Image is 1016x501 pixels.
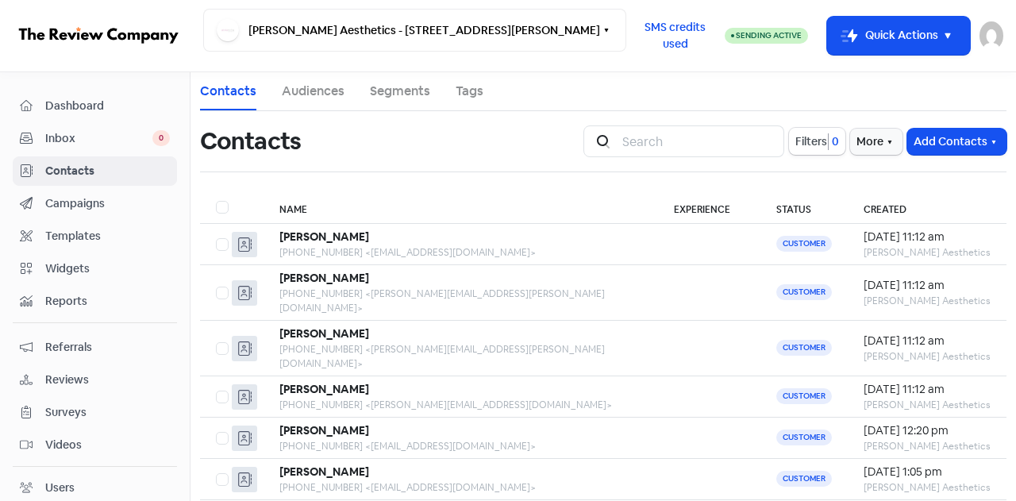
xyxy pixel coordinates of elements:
[613,125,784,157] input: Search
[760,191,848,224] th: Status
[279,464,369,479] b: [PERSON_NAME]
[13,189,177,218] a: Campaigns
[864,277,991,294] div: [DATE] 11:12 am
[864,333,991,349] div: [DATE] 11:12 am
[279,398,642,412] div: [PHONE_NUMBER] <[PERSON_NAME][EMAIL_ADDRESS][DOMAIN_NAME]>
[152,130,170,146] span: 0
[626,26,725,43] a: SMS credits used
[45,293,170,310] span: Reports
[45,228,170,245] span: Templates
[13,333,177,362] a: Referrals
[370,82,430,101] a: Segments
[45,163,170,179] span: Contacts
[13,156,177,186] a: Contacts
[864,229,991,245] div: [DATE] 11:12 am
[829,133,839,150] span: 0
[864,381,991,398] div: [DATE] 11:12 am
[200,116,301,167] h1: Contacts
[640,19,711,52] span: SMS credits used
[864,439,991,453] div: [PERSON_NAME] Aesthetics
[13,287,177,316] a: Reports
[13,430,177,460] a: Videos
[13,124,177,153] a: Inbox 0
[279,326,369,341] b: [PERSON_NAME]
[864,294,991,308] div: [PERSON_NAME] Aesthetics
[864,422,991,439] div: [DATE] 12:20 pm
[848,191,1006,224] th: Created
[864,464,991,480] div: [DATE] 1:05 pm
[279,245,642,260] div: [PHONE_NUMBER] <[EMAIL_ADDRESS][DOMAIN_NAME]>
[279,480,642,495] div: [PHONE_NUMBER] <[EMAIL_ADDRESS][DOMAIN_NAME]>
[45,437,170,453] span: Videos
[725,26,808,45] a: Sending Active
[279,423,369,437] b: [PERSON_NAME]
[658,191,760,224] th: Experience
[13,365,177,395] a: Reviews
[776,284,832,300] span: Customer
[279,271,369,285] b: [PERSON_NAME]
[776,340,832,356] span: Customer
[776,430,832,445] span: Customer
[45,404,170,421] span: Surveys
[45,130,152,147] span: Inbox
[45,195,170,212] span: Campaigns
[795,133,827,150] span: Filters
[979,21,1003,50] img: User
[279,287,642,315] div: [PHONE_NUMBER] <[PERSON_NAME][EMAIL_ADDRESS][PERSON_NAME][DOMAIN_NAME]>
[203,9,626,52] button: [PERSON_NAME] Aesthetics - [STREET_ADDRESS][PERSON_NAME]
[264,191,658,224] th: Name
[456,82,483,101] a: Tags
[736,30,802,40] span: Sending Active
[789,128,845,155] button: Filters0
[200,82,256,101] a: Contacts
[45,98,170,114] span: Dashboard
[45,260,170,277] span: Widgets
[850,129,902,155] button: More
[45,480,75,496] div: Users
[45,372,170,388] span: Reviews
[864,245,991,260] div: [PERSON_NAME] Aesthetics
[279,229,369,244] b: [PERSON_NAME]
[13,398,177,427] a: Surveys
[864,480,991,495] div: [PERSON_NAME] Aesthetics
[13,222,177,251] a: Templates
[776,388,832,404] span: Customer
[13,91,177,121] a: Dashboard
[279,439,642,453] div: [PHONE_NUMBER] <[EMAIL_ADDRESS][DOMAIN_NAME]>
[13,254,177,283] a: Widgets
[279,382,369,396] b: [PERSON_NAME]
[907,129,1006,155] button: Add Contacts
[776,236,832,252] span: Customer
[279,342,642,371] div: [PHONE_NUMBER] <[PERSON_NAME][EMAIL_ADDRESS][PERSON_NAME][DOMAIN_NAME]>
[282,82,344,101] a: Audiences
[864,349,991,364] div: [PERSON_NAME] Aesthetics
[45,339,170,356] span: Referrals
[827,17,970,55] button: Quick Actions
[776,471,832,487] span: Customer
[864,398,991,412] div: [PERSON_NAME] Aesthetics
